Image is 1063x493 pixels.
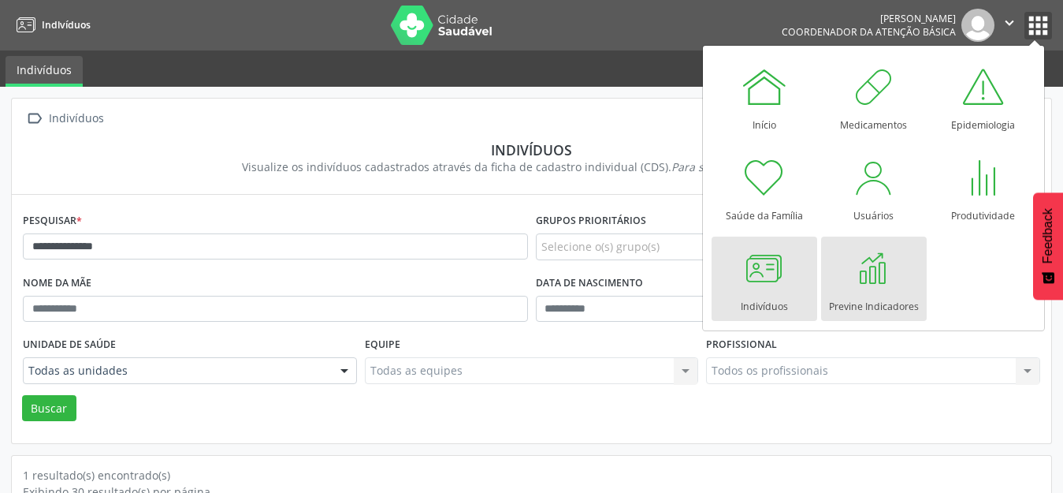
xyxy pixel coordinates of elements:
div: Indivíduos [34,141,1029,159]
a: Previne Indicadores [821,237,927,321]
a:  Indivíduos [23,107,106,130]
div: 1 resultado(s) encontrado(s) [23,467,1040,484]
label: Data de nascimento [536,271,643,296]
a: Saúde da Família [712,146,817,230]
label: Equipe [365,333,400,357]
a: Início [712,55,817,140]
span: Indivíduos [42,18,91,32]
label: Unidade de saúde [23,333,116,357]
button: apps [1024,12,1052,39]
div: Indivíduos [46,107,106,130]
a: Indivíduos [11,12,91,38]
label: Pesquisar [23,209,82,233]
i:  [1001,14,1018,32]
label: Grupos prioritários [536,209,646,233]
img: img [961,9,994,42]
span: Todas as unidades [28,363,325,379]
a: Usuários [821,146,927,230]
a: Indivíduos [712,237,817,321]
label: Nome da mãe [23,271,91,296]
i:  [23,107,46,130]
span: Coordenador da Atenção Básica [782,25,956,39]
div: [PERSON_NAME] [782,12,956,25]
a: Indivíduos [6,56,83,87]
a: Medicamentos [821,55,927,140]
div: Visualize os indivíduos cadastrados através da ficha de cadastro individual (CDS). [34,159,1029,175]
i: Para saber mais, [671,159,821,174]
a: Produtividade [931,146,1036,230]
a: Epidemiologia [931,55,1036,140]
span: Selecione o(s) grupo(s) [541,238,660,255]
button: Feedback - Mostrar pesquisa [1033,192,1063,300]
button: Buscar [22,395,76,422]
button:  [994,9,1024,42]
label: Profissional [706,333,777,357]
span: Feedback [1041,208,1055,263]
